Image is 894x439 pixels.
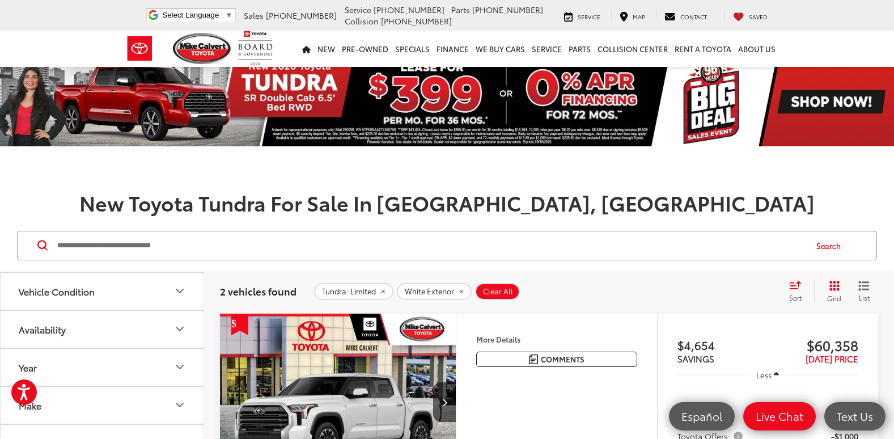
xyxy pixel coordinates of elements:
[345,4,371,15] span: Service
[1,349,205,386] button: YearYear
[578,12,600,21] span: Service
[173,284,187,298] div: Vehicle Condition
[768,336,858,353] span: $60,358
[173,322,187,336] div: Availability
[397,283,472,300] button: remove White
[19,362,37,373] div: Year
[669,402,735,430] a: Español
[789,293,802,302] span: Sort
[814,280,850,303] button: Grid View
[374,4,444,15] span: [PHONE_NUMBER]
[322,287,376,296] span: Tundra: Limited
[680,12,707,21] span: Contact
[735,31,779,67] a: About Us
[830,400,858,412] span: $65,012
[266,10,337,21] span: [PHONE_NUMBER]
[475,283,520,300] button: Clear All
[743,402,816,430] a: Live Chat
[451,4,470,15] span: Parts
[677,352,714,365] span: SAVINGS
[751,365,785,385] button: Less
[483,287,513,296] span: Clear All
[1,273,205,310] button: Vehicle ConditionVehicle Condition
[633,12,645,21] span: Map
[173,360,187,374] div: Year
[1,387,205,424] button: MakeMake
[611,10,654,22] a: Map
[749,12,768,21] span: Saved
[565,31,594,67] a: Parts
[405,287,454,296] span: White Exterior
[433,382,456,422] button: Next image
[1,311,205,348] button: AvailabilityAvailability
[756,370,772,380] span: Less
[162,11,219,19] span: Select Language
[656,10,715,22] a: Contact
[677,400,700,412] span: MSRP:
[476,352,637,367] button: Comments
[244,10,264,21] span: Sales
[831,409,879,423] span: Text Us
[556,10,609,22] a: Service
[338,31,392,67] a: Pre-Owned
[750,409,809,423] span: Live Chat
[299,31,314,67] a: Home
[824,402,885,430] a: Text Us
[676,409,728,423] span: Español
[724,10,776,22] a: My Saved Vehicles
[392,31,433,67] a: Specials
[225,11,232,19] span: ▼
[381,15,452,27] span: [PHONE_NUMBER]
[173,33,233,64] img: Mike Calvert Toyota
[806,231,857,260] button: Search
[671,31,735,67] a: Rent a Toyota
[541,354,584,365] span: Comments
[56,232,806,259] input: Search by Make, Model, or Keyword
[529,354,538,364] img: Comments
[783,280,814,303] button: Select sort value
[19,286,95,297] div: Vehicle Condition
[850,280,878,303] button: List View
[476,335,637,343] h4: More Details
[314,283,393,300] button: remove Tundra: Limited
[827,293,841,303] span: Grid
[19,324,66,335] div: Availability
[19,400,41,411] div: Make
[231,314,248,335] span: Get Price Drop Alert
[677,336,768,353] span: $4,654
[345,15,379,27] span: Collision
[528,31,565,67] a: Service
[118,30,161,67] img: Toyota
[472,4,543,15] span: [PHONE_NUMBER]
[806,352,858,365] span: [DATE] PRICE
[594,31,671,67] a: Collision Center
[162,11,232,19] a: Select Language​
[173,398,187,412] div: Make
[220,284,296,298] span: 2 vehicles found
[472,31,528,67] a: WE BUY CARS
[314,31,338,67] a: New
[858,293,870,302] span: List
[433,31,472,67] a: Finance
